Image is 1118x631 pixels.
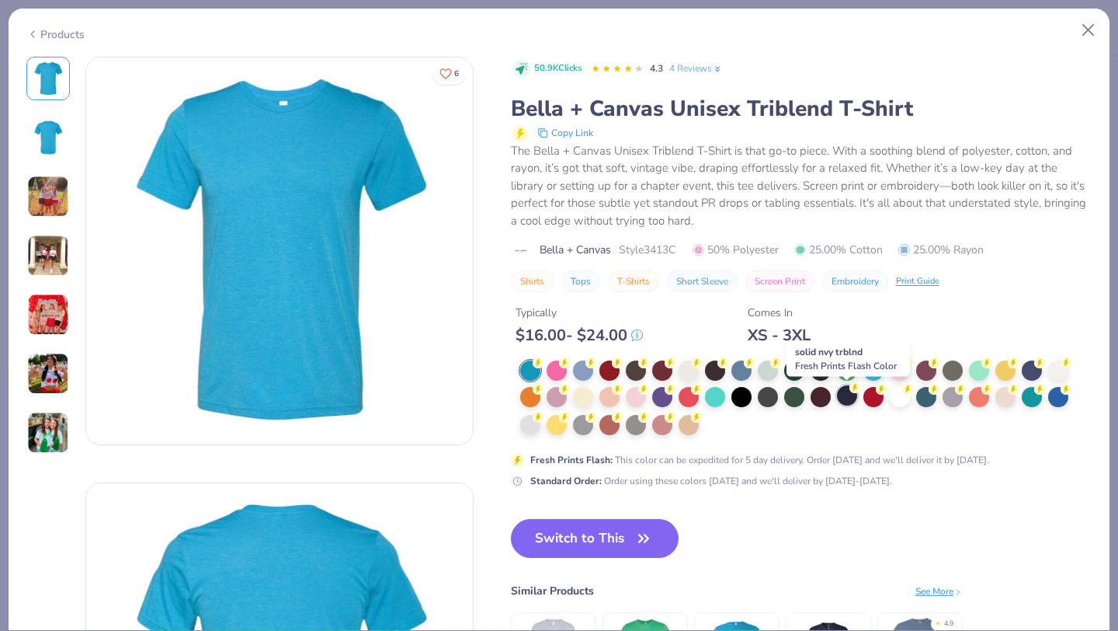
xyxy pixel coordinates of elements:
button: Short Sleeve [667,270,738,292]
span: 50% Polyester [693,242,779,258]
div: Order using these colors [DATE] and we'll deliver by [DATE]-[DATE]. [530,474,892,488]
button: Screen Print [745,270,814,292]
div: Similar Products [511,583,594,599]
div: 4.9 [944,619,953,629]
img: User generated content [27,294,69,336]
button: Like [432,62,466,85]
span: 25.00% Rayon [898,242,984,258]
button: Switch to This [511,519,679,558]
div: This color can be expedited for 5 day delivery. Order [DATE] and we'll deliver it by [DATE]. [530,453,989,467]
a: 4 Reviews [669,61,723,75]
button: Shirts [511,270,554,292]
button: T-Shirts [608,270,659,292]
div: XS - 3XL [748,326,811,345]
strong: Fresh Prints Flash : [530,454,613,466]
img: Front [30,60,67,97]
div: $ 16.00 - $ 24.00 [516,326,643,345]
span: 50.9K Clicks [534,62,582,75]
button: Embroidery [822,270,888,292]
span: 4.3 [650,62,663,75]
div: ★ [935,619,941,625]
img: User generated content [27,235,69,277]
span: Style 3413C [619,242,675,258]
button: Close [1074,16,1103,45]
button: copy to clipboard [533,124,598,142]
span: Bella + Canvas [540,242,611,258]
div: Products [26,26,85,43]
div: See More [915,584,963,598]
span: 6 [454,70,459,78]
img: Front [86,58,473,444]
div: Print Guide [896,275,939,288]
button: Tops [561,270,600,292]
div: 4.3 Stars [591,57,644,82]
span: 25.00% Cotton [794,242,883,258]
div: The Bella + Canvas Unisex Triblend T-Shirt is that go-to piece. With a soothing blend of polyeste... [511,142,1092,230]
img: User generated content [27,176,69,218]
img: brand logo [511,245,532,257]
div: solid nvy trblnd [786,341,910,377]
img: User generated content [27,353,69,395]
div: Typically [516,305,643,321]
img: User generated content [27,412,69,454]
div: Bella + Canvas Unisex Triblend T-Shirt [511,94,1092,124]
strong: Standard Order : [530,475,602,487]
img: Back [30,119,67,156]
div: Comes In [748,305,811,321]
span: Fresh Prints Flash Color [795,360,897,372]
